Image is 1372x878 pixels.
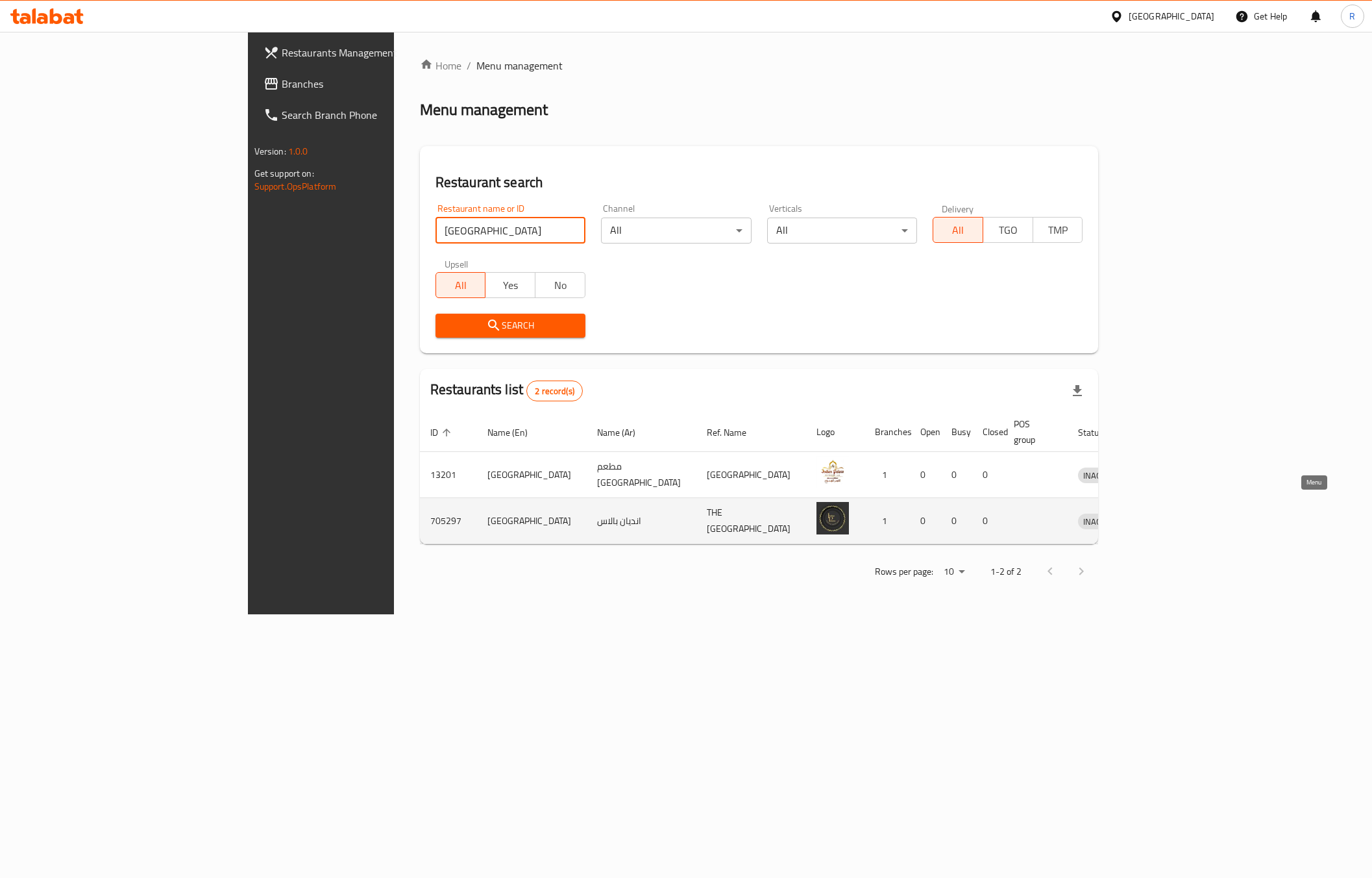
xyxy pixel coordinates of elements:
td: 1 [864,498,910,544]
th: Branches [864,412,910,452]
span: 2 record(s) [527,385,582,397]
div: Total records count [526,381,583,401]
a: Search Branch Phone [253,99,477,131]
span: Branches [282,76,467,92]
img: Indian Palace [816,502,849,534]
span: TMP [1038,221,1078,240]
th: Logo [806,412,864,452]
input: Search for restaurant name or ID.. [435,218,585,244]
button: All [435,272,486,298]
div: All [767,218,917,244]
p: Rows per page: [875,564,933,580]
th: Closed [972,412,1003,452]
td: [GEOGRAPHIC_DATA] [696,452,806,498]
button: Yes [485,272,535,298]
td: [GEOGRAPHIC_DATA] [477,498,587,544]
td: 0 [941,452,972,498]
a: Restaurants Management [253,37,477,68]
p: 1-2 of 2 [990,564,1022,580]
span: Search [446,318,575,334]
span: R [1349,9,1355,23]
div: [GEOGRAPHIC_DATA] [1129,9,1214,23]
span: TGO [988,221,1028,240]
td: [GEOGRAPHIC_DATA] [477,452,587,498]
h2: Restaurant search [435,173,1083,192]
span: Restaurants Management [282,45,467,60]
span: All [938,221,978,240]
span: ID [430,425,455,440]
div: Export file [1062,375,1093,407]
h2: Restaurants list [430,380,583,401]
td: 0 [910,498,941,544]
td: 0 [910,452,941,498]
td: THE [GEOGRAPHIC_DATA] [696,498,806,544]
button: All [933,217,983,243]
span: Search Branch Phone [282,107,467,123]
td: 1 [864,452,910,498]
button: Search [435,314,585,338]
td: 0 [941,498,972,544]
div: Rows per page: [938,562,970,582]
span: Name (Ar) [597,425,652,440]
td: انديان بالاس [587,498,696,544]
td: 0 [972,452,1003,498]
span: INACTIVE [1078,514,1122,529]
label: Delivery [942,204,974,213]
span: No [541,276,580,295]
span: Get support on: [254,165,314,182]
span: 1.0.0 [288,143,308,160]
h2: Menu management [420,99,548,120]
span: Menu management [476,58,563,73]
nav: breadcrumb [420,58,1099,73]
button: No [535,272,585,298]
td: مطعم [GEOGRAPHIC_DATA] [587,452,696,498]
img: Indian Palace Restaurant [816,456,849,488]
a: Branches [253,68,477,99]
span: All [441,276,481,295]
div: All [601,218,751,244]
span: Status [1078,425,1120,440]
span: Yes [491,276,530,295]
label: Upsell [445,259,469,268]
th: Open [910,412,941,452]
span: INACTIVE [1078,468,1122,483]
th: Busy [941,412,972,452]
span: Name (En) [487,425,545,440]
button: TGO [983,217,1033,243]
td: 0 [972,498,1003,544]
table: enhanced table [420,412,1182,544]
button: TMP [1033,217,1083,243]
a: Support.OpsPlatform [254,178,337,195]
span: POS group [1014,416,1052,447]
span: Version: [254,143,286,160]
span: Ref. Name [707,425,763,440]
